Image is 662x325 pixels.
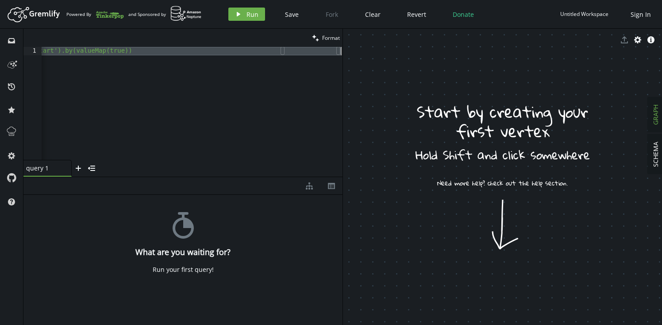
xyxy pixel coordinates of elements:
span: GRAPH [651,104,660,125]
div: 1 [23,47,42,55]
span: Donate [453,10,474,19]
button: Run [228,8,265,21]
button: Save [278,8,305,21]
span: Sign In [631,10,651,19]
span: Save [285,10,299,19]
span: Format [322,34,340,42]
button: Donate [446,8,481,21]
span: query 1 [26,164,62,172]
button: Fork [319,8,345,21]
div: Run your first query! [153,266,214,274]
span: SCHEMA [651,142,660,167]
button: Clear [358,8,387,21]
div: Powered By [66,7,124,22]
h4: What are you waiting for? [135,248,231,257]
div: Untitled Workspace [560,11,608,17]
button: Revert [400,8,433,21]
span: Run [246,10,258,19]
button: Sign In [626,8,655,21]
span: Clear [365,10,381,19]
div: and Sponsored by [128,6,202,23]
img: AWS Neptune [170,6,202,21]
span: Fork [326,10,338,19]
span: Revert [407,10,426,19]
button: Format [309,29,343,47]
